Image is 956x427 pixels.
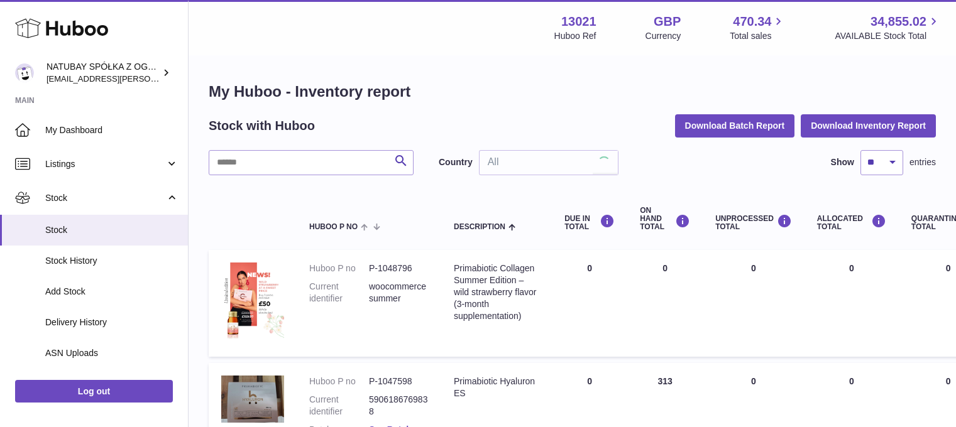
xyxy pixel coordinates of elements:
button: Download Batch Report [675,114,795,137]
dt: Huboo P no [309,262,369,274]
span: entries [909,156,936,168]
span: Stock [45,224,179,236]
dd: woocommercesummer [369,281,429,305]
span: Delivery History [45,316,179,328]
span: Stock [45,192,165,204]
span: Description [454,223,505,231]
div: ON HAND Total [640,207,690,232]
dd: P-1048796 [369,262,429,274]
div: DUE IN TOTAL [564,214,615,231]
span: AVAILABLE Stock Total [835,30,941,42]
span: Total sales [730,30,786,42]
span: 470.34 [733,13,771,30]
span: 34,855.02 [871,13,926,30]
div: Primabiotic Hyaluron ES [454,376,539,399]
label: Country [439,156,473,168]
h2: Stock with Huboo [209,117,315,134]
td: 0 [552,250,627,357]
img: kacper.antkowski@natubay.pl [15,63,34,82]
img: product image [221,376,284,423]
span: Stock History [45,255,179,267]
td: 0 [627,250,703,357]
dt: Current identifier [309,281,369,305]
button: Download Inventory Report [801,114,936,137]
div: Currency [646,30,681,42]
span: Huboo P no [309,223,358,231]
img: product image [221,262,284,341]
span: 0 [946,263,951,273]
dt: Current identifier [309,394,369,418]
span: My Dashboard [45,124,179,136]
td: 0 [805,250,899,357]
label: Show [831,156,854,168]
span: 0 [946,376,951,386]
div: ALLOCATED Total [817,214,886,231]
h1: My Huboo - Inventory report [209,82,936,102]
strong: GBP [654,13,681,30]
a: 34,855.02 AVAILABLE Stock Total [835,13,941,42]
span: Add Stock [45,286,179,298]
div: UNPROCESSED Total [715,214,792,231]
dd: 5906186769838 [369,394,429,418]
span: Listings [45,158,165,170]
span: ASN Uploads [45,347,179,359]
a: 470.34 Total sales [730,13,786,42]
strong: 13021 [561,13,596,30]
div: NATUBAY SPÓŁKA Z OGRANICZONĄ ODPOWIEDZIALNOŚCIĄ [47,61,160,85]
div: Primabiotic Collagen Summer Edition – wild strawberry flavor (3-month supplementation) [454,262,539,322]
dt: Huboo P no [309,376,369,387]
span: [EMAIL_ADDRESS][PERSON_NAME][DOMAIN_NAME] [47,73,252,84]
a: Log out [15,380,173,403]
div: Huboo Ref [554,30,596,42]
td: 0 [703,250,805,357]
dd: P-1047598 [369,376,429,387]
